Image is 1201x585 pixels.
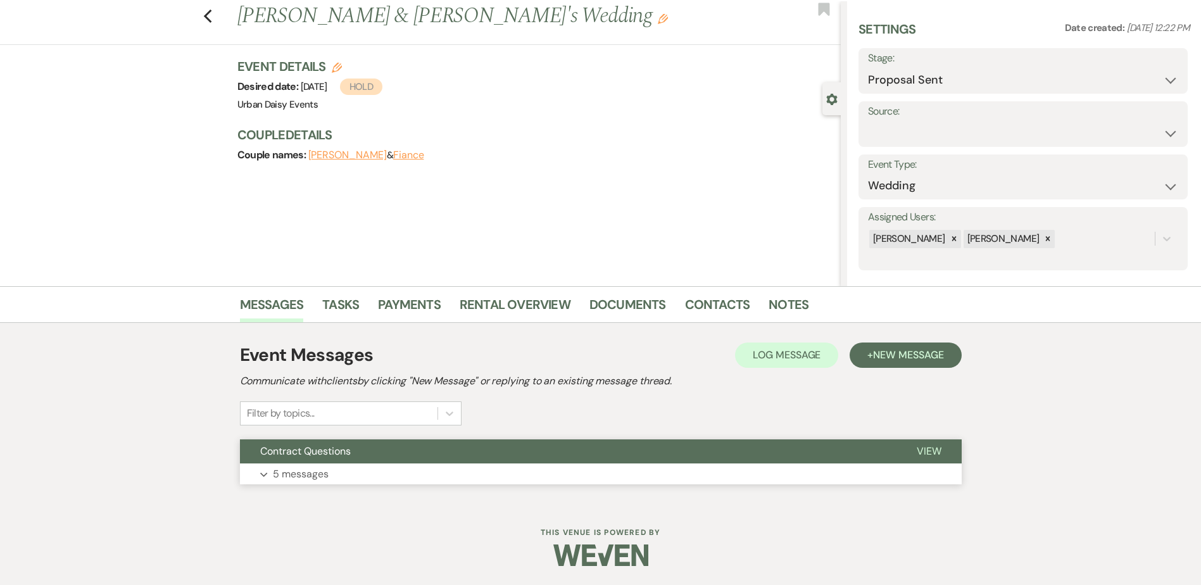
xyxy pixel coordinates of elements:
span: Date created: [1065,22,1127,34]
p: 5 messages [273,466,329,482]
h3: Couple Details [237,126,828,144]
a: Rental Overview [460,294,570,322]
button: 5 messages [240,463,962,485]
h1: Event Messages [240,342,374,368]
label: Stage: [868,49,1178,68]
button: Close lead details [826,92,838,104]
img: Weven Logo [553,533,648,577]
button: Edit [658,13,668,24]
button: View [896,439,962,463]
button: +New Message [850,343,961,368]
h3: Event Details [237,58,383,75]
span: [DATE] [301,80,383,93]
label: Source: [868,103,1178,121]
label: Event Type: [868,156,1178,174]
a: Payments [378,294,441,322]
span: & [308,149,424,161]
h3: Settings [858,20,916,48]
button: [PERSON_NAME] [308,150,387,160]
span: [DATE] 12:22 PM [1127,22,1190,34]
div: [PERSON_NAME] [869,230,947,248]
span: Desired date: [237,80,301,93]
span: Hold [340,79,382,95]
a: Notes [769,294,808,322]
a: Contacts [685,294,750,322]
label: Assigned Users: [868,208,1178,227]
a: Messages [240,294,304,322]
a: Documents [589,294,666,322]
button: Contract Questions [240,439,896,463]
span: View [917,444,941,458]
h1: [PERSON_NAME] & [PERSON_NAME]'s Wedding [237,1,715,32]
a: Tasks [322,294,359,322]
button: Log Message [735,343,838,368]
span: Contract Questions [260,444,351,458]
span: Log Message [753,348,821,362]
span: Couple names: [237,148,308,161]
div: Filter by topics... [247,406,315,421]
h2: Communicate with clients by clicking "New Message" or replying to an existing message thread. [240,374,962,389]
span: Urban Daisy Events [237,98,318,111]
div: [PERSON_NAME] [964,230,1041,248]
button: Fiance [393,150,424,160]
span: New Message [873,348,943,362]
